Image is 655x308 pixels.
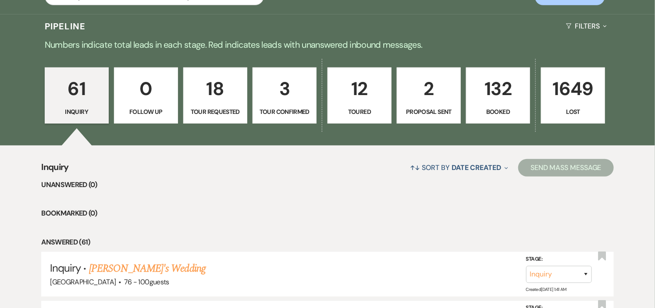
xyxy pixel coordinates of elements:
[50,261,81,275] span: Inquiry
[518,159,614,177] button: Send Mass Message
[402,74,455,103] p: 2
[45,67,109,124] a: 61Inquiry
[452,163,501,172] span: Date Created
[333,74,386,103] p: 12
[258,74,311,103] p: 3
[562,14,610,38] button: Filters
[466,67,530,124] a: 132Booked
[472,74,524,103] p: 132
[547,74,599,103] p: 1649
[410,163,420,172] span: ↑↓
[124,277,169,287] span: 76 - 100 guests
[114,67,178,124] a: 0Follow Up
[397,67,461,124] a: 2Proposal Sent
[50,277,116,287] span: [GEOGRAPHIC_DATA]
[333,107,386,117] p: Toured
[327,67,392,124] a: 12Toured
[526,255,592,264] label: Stage:
[41,179,614,191] li: Unanswered (0)
[183,67,247,124] a: 18Tour Requested
[406,156,512,179] button: Sort By Date Created
[12,38,643,52] p: Numbers indicate total leads in each stage. Red indicates leads with unanswered inbound messages.
[258,107,311,117] p: Tour Confirmed
[526,286,566,292] span: Created: [DATE] 1:41 AM
[402,107,455,117] p: Proposal Sent
[45,20,86,32] h3: Pipeline
[89,261,206,276] a: [PERSON_NAME]'s Wedding
[472,107,524,117] p: Booked
[41,237,614,248] li: Answered (61)
[120,107,172,117] p: Follow Up
[547,107,599,117] p: Lost
[189,107,242,117] p: Tour Requested
[41,208,614,219] li: Bookmarked (0)
[50,107,103,117] p: Inquiry
[189,74,242,103] p: 18
[120,74,172,103] p: 0
[41,160,69,179] span: Inquiry
[541,67,605,124] a: 1649Lost
[50,74,103,103] p: 61
[253,67,317,124] a: 3Tour Confirmed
